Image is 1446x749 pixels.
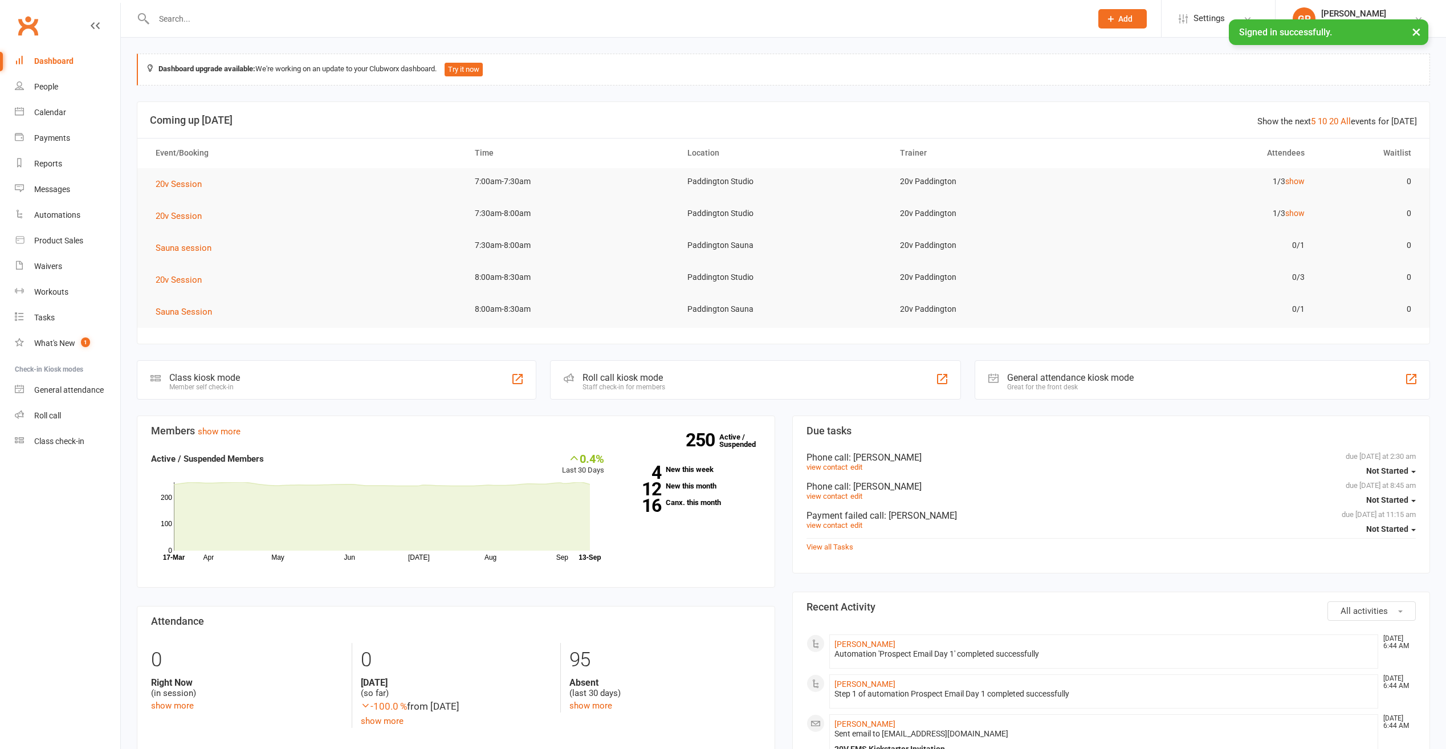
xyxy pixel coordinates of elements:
[677,232,890,259] td: Paddington Sauna
[361,677,552,688] strong: [DATE]
[621,464,661,481] strong: 4
[677,168,890,195] td: Paddington Studio
[34,108,66,117] div: Calendar
[850,521,862,530] a: edit
[151,701,194,711] a: show more
[156,211,202,221] span: 20v Session
[806,481,1416,492] div: Phone call
[15,202,120,228] a: Automations
[150,11,1084,27] input: Search...
[621,481,661,498] strong: 12
[884,510,957,521] span: : [PERSON_NAME]
[15,48,120,74] a: Dashboard
[15,403,120,429] a: Roll call
[621,497,661,514] strong: 16
[34,339,75,348] div: What's New
[849,452,922,463] span: : [PERSON_NAME]
[677,296,890,323] td: Paddington Sauna
[1318,116,1327,127] a: 10
[1406,19,1427,44] button: ×
[15,377,120,403] a: General attendance kiosk mode
[465,296,677,323] td: 8:00am-8:30am
[34,133,70,143] div: Payments
[34,437,84,446] div: Class check-in
[569,701,612,711] a: show more
[156,179,202,189] span: 20v Session
[1315,139,1421,168] th: Waitlist
[15,151,120,177] a: Reports
[834,649,1374,659] div: Automation 'Prospect Email Day 1' completed successfully
[158,64,255,73] strong: Dashboard upgrade available:
[806,425,1416,437] h3: Due tasks
[834,679,895,689] a: [PERSON_NAME]
[834,640,895,649] a: [PERSON_NAME]
[15,331,120,356] a: What's New1
[1378,715,1415,730] time: [DATE] 6:44 AM
[1102,168,1315,195] td: 1/3
[151,425,761,437] h3: Members
[361,716,404,726] a: show more
[15,279,120,305] a: Workouts
[850,492,862,500] a: edit
[151,677,343,699] div: (in session)
[719,425,769,457] a: 250Active / Suspended
[34,313,55,322] div: Tasks
[890,168,1102,195] td: 20v Paddington
[1327,601,1416,621] button: All activities
[34,385,104,394] div: General attendance
[150,115,1417,126] h3: Coming up [DATE]
[465,200,677,227] td: 7:30am-8:00am
[621,482,761,490] a: 12New this month
[1366,466,1408,475] span: Not Started
[15,74,120,100] a: People
[1321,9,1386,19] div: [PERSON_NAME]
[361,701,407,712] span: -100.0 %
[15,177,120,202] a: Messages
[583,372,665,383] div: Roll call kiosk mode
[15,100,120,125] a: Calendar
[1315,296,1421,323] td: 0
[1007,372,1134,383] div: General attendance kiosk mode
[562,452,604,465] div: 0.4%
[1007,383,1134,391] div: Great for the front desk
[34,185,70,194] div: Messages
[34,236,83,245] div: Product Sales
[198,426,241,437] a: show more
[1366,524,1408,534] span: Not Started
[169,372,240,383] div: Class kiosk mode
[361,677,552,699] div: (so far)
[156,241,219,255] button: Sauna session
[151,677,343,688] strong: Right Now
[806,492,848,500] a: view contact
[686,432,719,449] strong: 250
[1378,675,1415,690] time: [DATE] 6:44 AM
[1341,116,1351,127] a: All
[1315,200,1421,227] td: 0
[849,481,922,492] span: : [PERSON_NAME]
[1102,139,1315,168] th: Attendees
[156,273,210,287] button: 20v Session
[890,139,1102,168] th: Trainer
[15,125,120,151] a: Payments
[156,305,220,319] button: Sauna Session
[1315,168,1421,195] td: 0
[569,677,761,688] strong: Absent
[1366,490,1416,510] button: Not Started
[156,177,210,191] button: 20v Session
[151,616,761,627] h3: Attendance
[465,232,677,259] td: 7:30am-8:00am
[169,383,240,391] div: Member self check-in
[151,643,343,677] div: 0
[806,601,1416,613] h3: Recent Activity
[15,429,120,454] a: Class kiosk mode
[156,275,202,285] span: 20v Session
[806,463,848,471] a: view contact
[34,411,61,420] div: Roll call
[1366,461,1416,481] button: Not Started
[1329,116,1338,127] a: 20
[806,452,1416,463] div: Phone call
[562,452,604,477] div: Last 30 Days
[890,264,1102,291] td: 20v Paddington
[465,168,677,195] td: 7:00am-7:30am
[465,264,677,291] td: 8:00am-8:30am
